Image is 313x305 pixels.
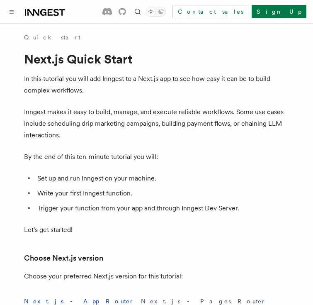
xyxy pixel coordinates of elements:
button: Find something... [133,7,143,17]
button: Toggle dark mode [146,7,166,17]
p: Inngest makes it easy to build, manage, and execute reliable workflows. Some use cases include sc... [24,106,289,141]
p: By the end of this ten-minute tutorial you will: [24,151,289,163]
a: Choose Next.js version [24,252,103,264]
button: Toggle navigation [7,7,17,17]
a: Contact sales [172,5,248,18]
a: Quick start [24,33,80,41]
li: Write your first Inngest function. [35,188,289,199]
li: Set up and run Inngest on your machine. [35,173,289,184]
a: Sign Up [252,5,306,18]
p: Choose your preferred Next.js version for this tutorial: [24,271,289,282]
p: In this tutorial you will add Inngest to a Next.js app to see how easy it can be to build complex... [24,73,289,96]
li: Trigger your function from your app and through Inngest Dev Server. [35,203,289,214]
h1: Next.js Quick Start [24,51,289,66]
p: Let's get started! [24,224,289,236]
